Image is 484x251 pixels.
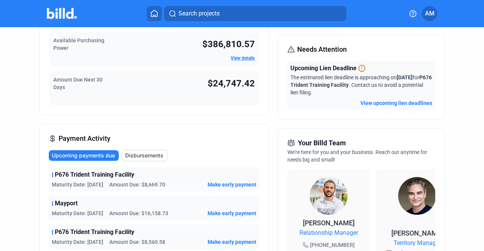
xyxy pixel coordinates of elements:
a: View details [231,55,255,61]
span: Disbursements [125,152,163,159]
span: Payment Activity [59,133,110,144]
span: Maturity Date: [DATE] [52,181,103,188]
span: Territory Manager [394,239,441,248]
button: AM [422,6,437,21]
img: Territory Manager [398,177,436,215]
span: We're here for you and your business. Reach out anytime for needs big and small! [287,149,427,163]
span: Amount Due: $8,669.70 [109,181,165,188]
span: Upcoming Lien Deadline [290,64,357,73]
img: Billd Company Logo [47,8,77,19]
span: Relationship Manager [299,228,358,237]
button: Search projects [164,6,346,21]
span: Maturity Date: [DATE] [52,238,103,246]
span: [PERSON_NAME] [303,219,355,227]
span: [PHONE_NUMBER] [310,241,355,249]
span: Needs Attention [297,44,347,55]
span: Your Billd Team [298,138,346,148]
span: Search projects [178,9,220,18]
button: View upcoming lien deadlines [360,99,432,107]
span: $386,810.57 [202,39,255,49]
button: Upcoming payments due [49,150,119,161]
button: Make early payment [208,209,256,217]
span: Amount Due: $16,158.73 [109,209,168,217]
span: Amount Due: $8,560.58 [109,238,165,246]
span: Mayport [55,199,78,208]
span: Amount Due Next 30 Days [53,77,102,90]
button: Make early payment [208,181,256,188]
span: [PERSON_NAME] [391,229,443,237]
img: Relationship Manager [310,177,347,215]
span: The estimated lien deadline is approaching on for . Contact us to avoid a potential lien filing. [290,74,432,95]
span: Maturity Date: [DATE] [52,209,103,217]
span: Available Purchasing Power [53,37,104,51]
span: [DATE] [397,74,413,80]
span: P676 Trident Training Facility [55,228,134,237]
span: $24,747.42 [208,78,255,89]
button: Disbursements [122,150,168,161]
button: Make early payment [208,238,256,246]
span: P676 Trident Training Facility [55,170,134,179]
span: AM [425,9,434,18]
span: Upcoming payments due [52,152,115,159]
